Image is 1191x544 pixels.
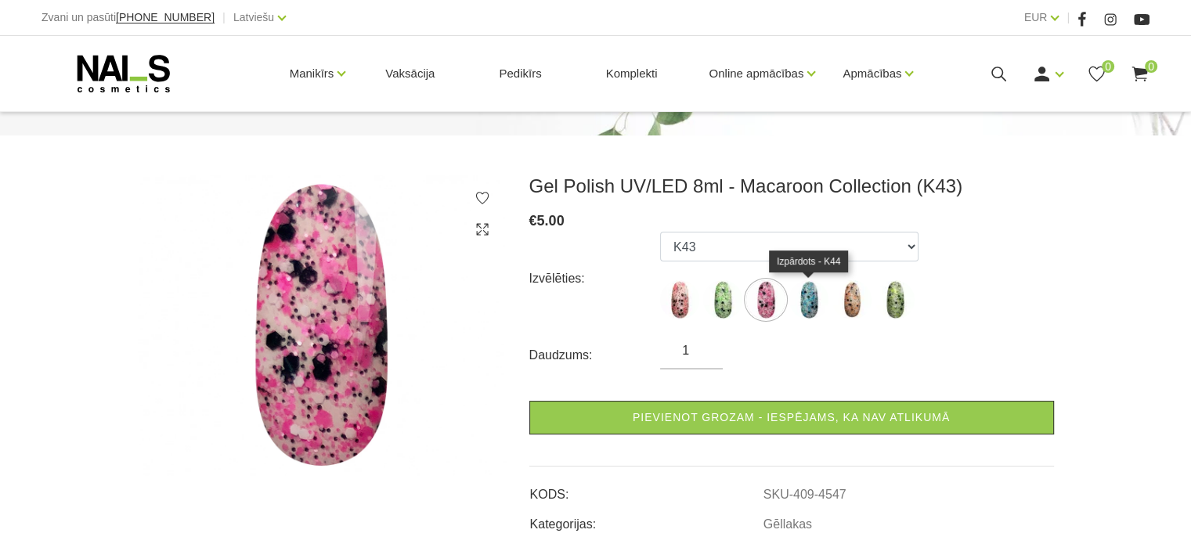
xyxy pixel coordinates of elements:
[875,280,915,319] label: Nav atlikumā
[1066,8,1070,27] span: |
[222,8,226,27] span: |
[660,280,699,319] label: Nav atlikumā
[594,36,670,111] a: Komplekti
[290,42,334,105] a: Manikīrs
[486,36,554,111] a: Pedikīrs
[138,175,506,475] img: Gel Polish UV/LED 8ml - Macaroon Collection
[373,36,447,111] a: Vaksācija
[660,280,699,319] img: ...
[1145,60,1157,73] span: 0
[529,343,661,368] div: Daudzums:
[843,42,901,105] a: Apmācības
[537,213,565,229] span: 5.00
[746,280,785,319] img: ...
[116,12,215,23] a: [PHONE_NUMBER]
[42,8,215,27] div: Zvani un pasūti
[529,213,537,229] span: €
[709,42,803,105] a: Online apmācības
[529,401,1054,434] a: Pievienot grozam
[763,517,812,531] a: Gēllakas
[703,280,742,319] img: ...
[529,504,763,534] td: Kategorijas:
[116,11,215,23] span: [PHONE_NUMBER]
[746,280,785,319] label: Nav atlikumā
[875,280,915,319] img: ...
[1087,64,1106,84] a: 0
[832,280,872,319] img: ...
[233,8,274,27] a: Latviešu
[1024,8,1048,27] a: EUR
[529,266,661,291] div: Izvēlēties:
[789,280,828,319] img: ...
[832,280,872,319] label: Nav atlikumā
[763,488,846,502] a: SKU-409-4547
[529,175,1054,198] h3: Gel Polish UV/LED 8ml - Macaroon Collection (K43)
[789,280,828,319] label: Nav atlikumā
[1102,60,1114,73] span: 0
[529,474,763,504] td: KODS:
[1130,64,1149,84] a: 0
